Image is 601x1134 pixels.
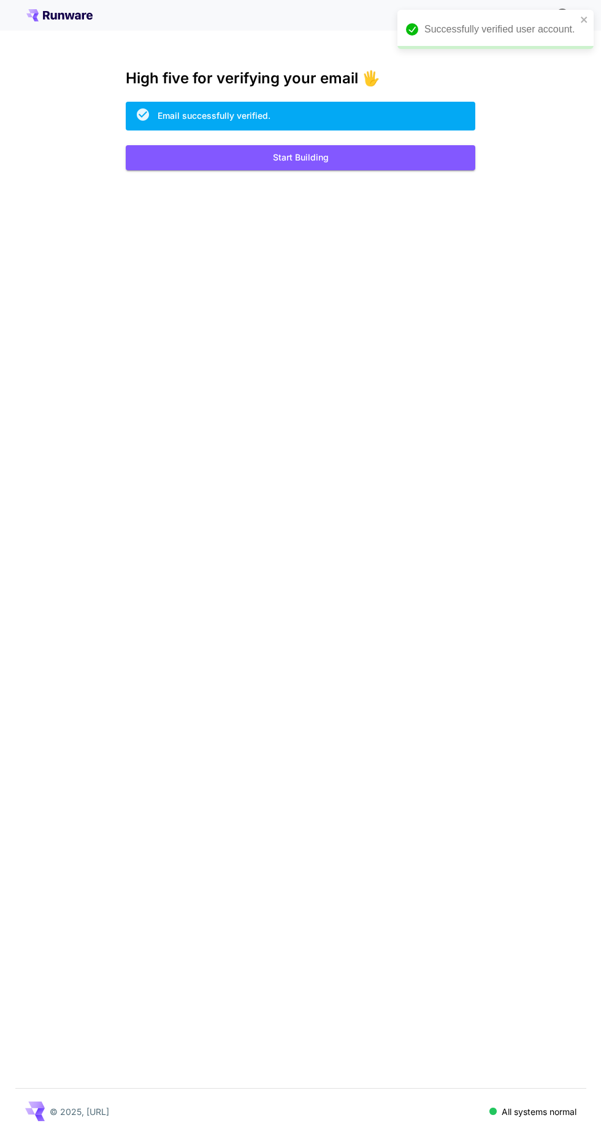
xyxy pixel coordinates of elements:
button: In order to qualify for free credit, you need to sign up with a business email address and click ... [550,2,575,27]
button: Start Building [126,145,475,170]
p: © 2025, [URL] [50,1105,109,1118]
h3: High five for verifying your email 🖐️ [126,70,475,87]
div: Email successfully verified. [158,109,270,122]
button: close [580,15,589,25]
div: Successfully verified user account. [424,22,576,37]
p: All systems normal [502,1105,576,1118]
